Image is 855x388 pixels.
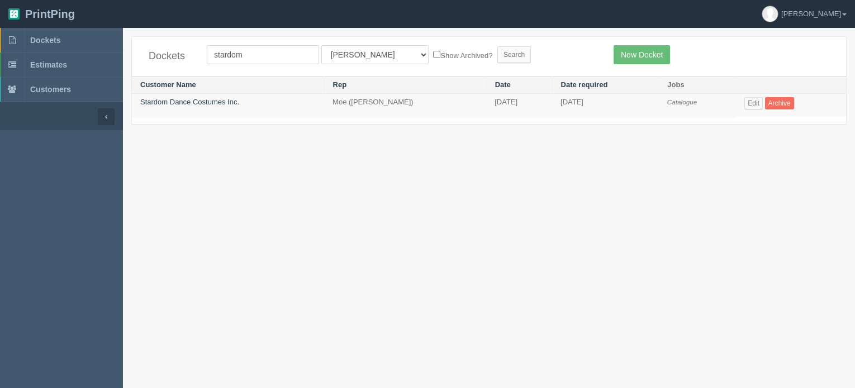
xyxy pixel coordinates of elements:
[30,60,67,69] span: Estimates
[744,97,763,109] a: Edit
[614,45,670,64] a: New Docket
[149,51,190,62] h4: Dockets
[561,80,608,89] a: Date required
[324,94,486,117] td: Moe ([PERSON_NAME])
[140,80,196,89] a: Customer Name
[433,51,440,58] input: Show Archived?
[433,49,492,61] label: Show Archived?
[207,45,319,64] input: Customer Name
[552,94,659,117] td: [DATE]
[30,85,71,94] span: Customers
[667,98,697,106] i: Catalogue
[140,98,239,106] a: Stardom Dance Costumes Inc.
[333,80,347,89] a: Rep
[659,76,736,94] th: Jobs
[495,80,511,89] a: Date
[8,8,20,20] img: logo-3e63b451c926e2ac314895c53de4908e5d424f24456219fb08d385ab2e579770.png
[762,6,778,22] img: avatar_default-7531ab5dedf162e01f1e0bb0964e6a185e93c5c22dfe317fb01d7f8cd2b1632c.jpg
[765,97,794,109] a: Archive
[30,36,60,45] span: Dockets
[486,94,552,117] td: [DATE]
[497,46,531,63] input: Search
